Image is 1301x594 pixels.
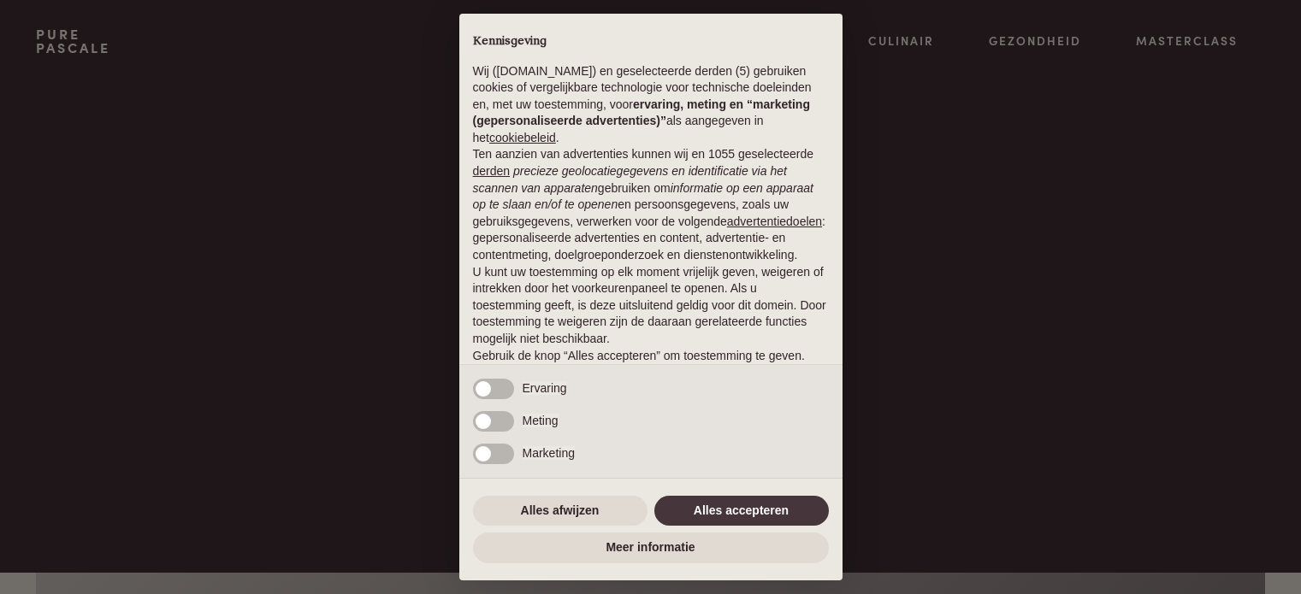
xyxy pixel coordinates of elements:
[473,532,829,563] button: Meer informatie
[523,446,575,460] span: Marketing
[473,164,787,195] em: precieze geolocatiegegevens en identificatie via het scannen van apparaten
[473,146,829,263] p: Ten aanzien van advertenties kunnen wij en 1055 geselecteerde gebruiken om en persoonsgegevens, z...
[473,348,829,398] p: Gebruik de knop “Alles accepteren” om toestemming te geven. Gebruik de knop “Alles afwijzen” om d...
[654,496,829,526] button: Alles accepteren
[473,163,511,180] button: derden
[473,97,810,128] strong: ervaring, meting en “marketing (gepersonaliseerde advertenties)”
[523,381,567,395] span: Ervaring
[523,414,559,427] span: Meting
[489,131,556,144] a: cookiebeleid
[473,264,829,348] p: U kunt uw toestemming op elk moment vrijelijk geven, weigeren of intrekken door het voorkeurenpan...
[473,34,829,50] h2: Kennisgeving
[473,181,814,212] em: informatie op een apparaat op te slaan en/of te openen
[727,214,822,231] button: advertentiedoelen
[473,496,648,526] button: Alles afwijzen
[473,63,829,147] p: Wij ([DOMAIN_NAME]) en geselecteerde derden (5) gebruiken cookies of vergelijkbare technologie vo...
